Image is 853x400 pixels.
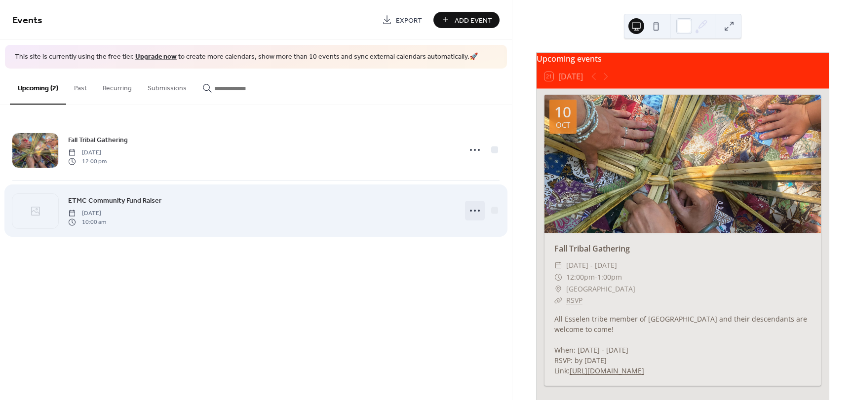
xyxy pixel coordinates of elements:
a: [URL][DOMAIN_NAME] [570,366,644,375]
button: Add Event [433,12,500,28]
span: [DATE] - [DATE] [566,259,617,271]
span: 1:00pm [597,271,622,283]
span: 12:00 pm [68,157,107,166]
a: Upgrade now [135,50,177,64]
div: ​ [554,283,562,295]
span: [GEOGRAPHIC_DATA] [566,283,635,295]
span: - [595,271,597,283]
div: ​ [554,294,562,306]
a: RSVP [566,295,582,305]
span: This site is currently using the free tier. to create more calendars, show more than 10 events an... [15,52,478,62]
div: 10 [554,105,571,119]
a: Fall Tribal Gathering [68,134,128,145]
div: Upcoming events [537,53,829,65]
a: Fall Tribal Gathering [554,243,630,254]
span: Events [12,11,42,30]
span: [DATE] [68,209,106,218]
button: Past [66,69,95,104]
div: Oct [556,121,570,129]
div: ​ [554,271,562,283]
div: ​ [554,259,562,271]
span: 10:00 am [68,218,106,227]
span: 12:00pm [566,271,595,283]
a: Export [375,12,429,28]
span: [DATE] [68,148,107,157]
a: ETMC Community Fund Raiser [68,195,161,206]
span: Export [396,15,422,26]
button: Submissions [140,69,194,104]
button: Upcoming (2) [10,69,66,105]
span: Add Event [455,15,492,26]
span: Fall Tribal Gathering [68,135,128,145]
div: All Esselen tribe member of [GEOGRAPHIC_DATA] and their descendants are welcome to come! When: [D... [544,314,821,376]
button: Recurring [95,69,140,104]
